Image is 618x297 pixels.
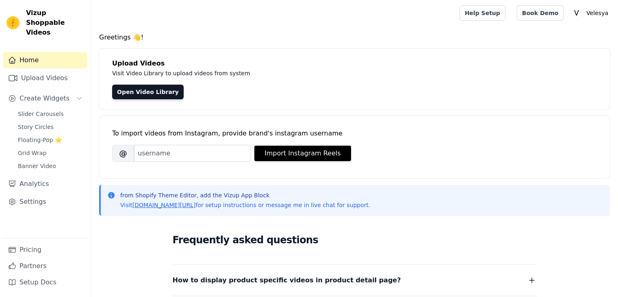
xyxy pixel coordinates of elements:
[112,129,597,138] div: To import videos from Instagram, provide brand's instagram username
[13,134,87,146] a: Floating-Pop ⭐
[112,85,184,99] a: Open Video Library
[3,194,87,210] a: Settings
[112,59,597,68] h4: Upload Videos
[26,8,84,37] span: Vizup Shoppable Videos
[13,147,87,159] a: Grid Wrap
[173,275,537,286] button: How to display product specific videos in product detail page?
[517,5,564,21] a: Book Demo
[20,94,69,103] span: Create Widgets
[13,160,87,172] a: Banner Video
[99,33,610,42] h4: Greetings 👋!
[460,5,505,21] a: Help Setup
[173,232,537,248] h2: Frequently asked questions
[3,70,87,86] a: Upload Videos
[3,52,87,68] a: Home
[13,121,87,133] a: Story Circles
[3,258,87,274] a: Partners
[3,90,87,107] button: Create Widgets
[3,274,87,290] a: Setup Docs
[132,202,196,208] a: [DOMAIN_NAME][URL]
[254,146,351,161] button: Import Instagram Reels
[18,136,62,144] span: Floating-Pop ⭐
[173,275,401,286] span: How to display product specific videos in product detail page?
[112,68,476,78] p: Visit Video Library to upload videos from system
[18,149,46,157] span: Grid Wrap
[13,108,87,120] a: Slider Carousels
[18,162,56,170] span: Banner Video
[574,9,579,17] text: V
[112,145,134,162] span: @
[583,6,611,20] p: Velesya
[18,123,54,131] span: Story Circles
[120,191,370,199] p: from Shopify Theme Editor, add the Vizup App Block
[3,176,87,192] a: Analytics
[3,242,87,258] a: Pricing
[570,6,611,20] button: V Velesya
[120,201,370,209] p: Visit for setup instructions or message me in live chat for support.
[7,16,20,29] img: Vizup
[134,145,251,162] input: username
[18,110,64,118] span: Slider Carousels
